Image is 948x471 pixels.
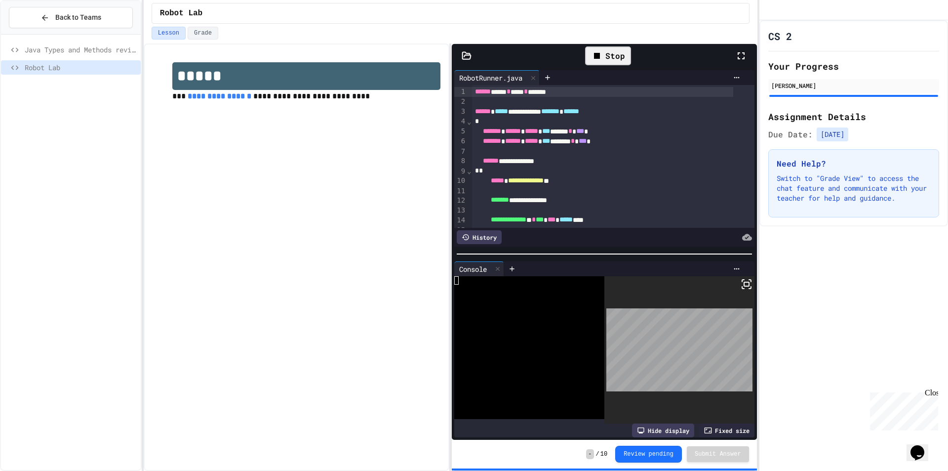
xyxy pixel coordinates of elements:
div: Console [454,264,492,274]
span: Back to Teams [55,12,101,23]
div: Fixed size [699,424,754,437]
div: 9 [454,167,467,176]
div: 13 [454,206,467,215]
div: 12 [454,196,467,206]
div: 1 [454,87,467,97]
span: Java Types and Methods review [25,44,137,55]
div: 4 [454,117,467,127]
h2: Assignment Details [768,110,939,124]
button: Review pending [615,446,682,463]
span: Robot Lab [160,7,202,19]
div: 2 [454,97,467,107]
div: RobotRunner.java [454,73,527,83]
p: Switch to "Grade View" to access the chat feature and communicate with your teacher for help and ... [777,173,931,203]
div: [PERSON_NAME] [771,81,936,90]
div: 14 [454,215,467,225]
span: [DATE] [817,128,848,141]
div: Chat with us now!Close [4,4,68,63]
div: Hide display [632,424,694,437]
span: 10 [600,450,607,458]
div: 8 [454,156,467,166]
span: Fold line [467,167,472,175]
span: Robot Lab [25,62,137,73]
button: Lesson [152,27,186,40]
h3: Need Help? [777,158,931,170]
div: 11 [454,186,467,196]
iframe: chat widget [907,431,938,461]
span: Due Date: [768,128,813,140]
div: 5 [454,127,467,136]
div: 7 [454,147,467,157]
h2: Your Progress [768,59,939,73]
h1: CS 2 [768,29,792,43]
div: RobotRunner.java [454,70,540,85]
div: Stop [585,46,631,65]
button: Submit Answer [687,446,749,462]
button: Grade [188,27,218,40]
div: History [457,230,502,244]
div: 10 [454,176,467,186]
span: Submit Answer [695,450,741,458]
div: 6 [454,136,467,146]
button: Back to Teams [9,7,133,28]
span: - [586,449,593,459]
div: 3 [454,107,467,117]
div: 15 [454,225,467,235]
span: Fold line [467,118,472,126]
span: / [596,450,599,458]
iframe: chat widget [866,388,938,430]
div: Console [454,261,504,276]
